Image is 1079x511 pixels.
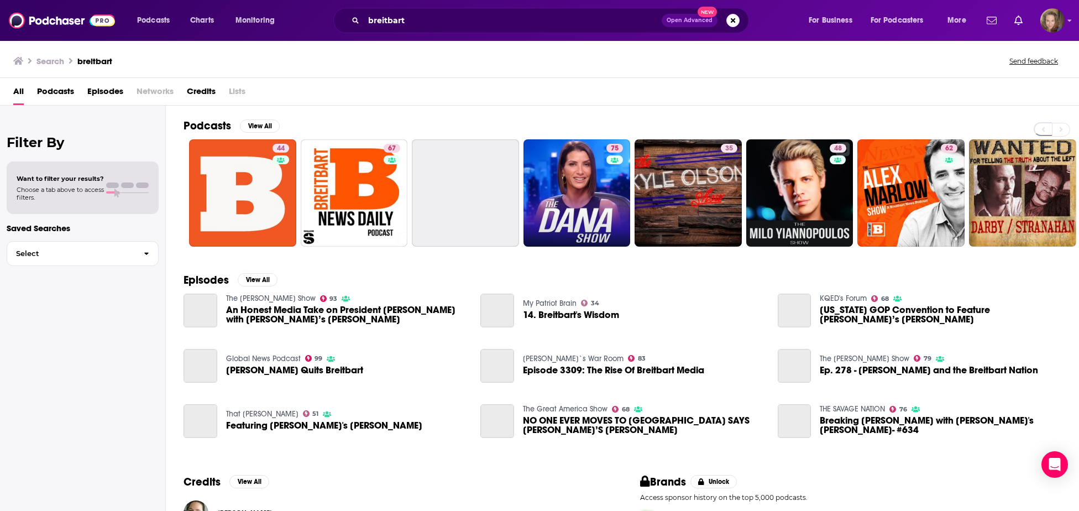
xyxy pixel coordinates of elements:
a: California GOP Convention to Feature Breitbart’s Steve Bannon [820,305,1061,324]
span: 35 [725,143,733,154]
a: Episodes [87,82,123,105]
h2: Filter By [7,134,159,150]
a: Ep. 278 - Trump and the Breitbart Nation [778,349,811,383]
span: NO ONE EVER MOVES TO [GEOGRAPHIC_DATA] SAYS [PERSON_NAME]’S [PERSON_NAME] [523,416,764,435]
a: 75 [606,144,623,153]
div: Search podcasts, credits, & more... [344,8,760,33]
a: Featuring Breitbart's Joel Pollak [226,421,422,430]
a: Steve Bannon Quits Breitbart [184,349,217,383]
span: An Honest Media Take on President [PERSON_NAME] with [PERSON_NAME]’s [PERSON_NAME] [226,305,468,324]
span: Open Advanced [667,18,713,23]
button: open menu [863,12,940,29]
span: Select [7,250,135,257]
a: Global News Podcast [226,354,301,363]
img: Podchaser - Follow, Share and Rate Podcasts [9,10,115,31]
a: 83 [628,355,646,362]
a: An Honest Media Take on President Trump with Breitbart’s John Nolte [226,305,468,324]
a: 99 [305,355,323,362]
a: EpisodesView All [184,273,277,287]
a: Breaking Biden with Breitbart's Alex Marlow- #634 [820,416,1061,435]
span: 34 [591,301,599,306]
a: KQED's Forum [820,294,867,303]
span: 83 [638,356,646,361]
p: Saved Searches [7,223,159,233]
button: open menu [129,12,184,29]
a: 67 [301,139,408,247]
button: View All [229,475,269,488]
button: View All [240,119,280,133]
img: User Profile [1040,8,1065,33]
a: 35 [721,144,737,153]
a: That KEVIN Show [226,409,298,419]
a: 14. Breitbart's Wisdom [480,294,514,327]
a: 14. Breitbart's Wisdom [523,310,619,320]
a: 62 [857,139,965,247]
h2: Credits [184,475,221,489]
a: NO ONE EVER MOVES TO CANADA SAYS BREITBART’S JOEL POLLAK [523,416,764,435]
a: 75 [523,139,631,247]
span: 76 [899,407,907,412]
a: 51 [303,410,319,417]
button: open menu [940,12,980,29]
button: open menu [801,12,866,29]
span: Episode 3309: The Rise Of Breitbart Media [523,366,704,375]
span: New [698,7,717,17]
a: The Charlie Kirk Show [226,294,316,303]
a: THE SAVAGE NATION [820,404,885,414]
a: Episode 3309: The Rise Of Breitbart Media [480,349,514,383]
a: Breaking Biden with Breitbart's Alex Marlow- #634 [778,404,811,438]
span: 44 [277,143,285,154]
a: 48 [746,139,853,247]
a: Bannon`s War Room [523,354,624,363]
button: Open AdvancedNew [662,14,717,27]
a: Ep. 278 - Trump and the Breitbart Nation [820,366,1038,375]
input: Search podcasts, credits, & more... [364,12,662,29]
span: 75 [611,143,619,154]
a: 93 [320,295,338,302]
div: Open Intercom Messenger [1041,451,1068,478]
a: 35 [635,139,742,247]
button: Select [7,241,159,266]
span: 79 [924,356,931,361]
span: 48 [834,143,842,154]
span: 93 [329,296,337,301]
span: 99 [315,356,322,361]
a: Show notifications dropdown [982,11,1001,30]
h2: Episodes [184,273,229,287]
span: [PERSON_NAME] Quits Breitbart [226,366,363,375]
span: Podcasts [137,13,170,28]
a: Podcasts [37,82,74,105]
button: Send feedback [1006,56,1061,66]
a: 34 [581,300,599,306]
button: Show profile menu [1040,8,1065,33]
a: 79 [914,355,931,362]
a: All [13,82,24,105]
span: 68 [881,296,889,301]
a: California GOP Convention to Feature Breitbart’s Steve Bannon [778,294,811,327]
h3: breitbart [77,56,112,66]
span: Logged in as smcclure267 [1040,8,1065,33]
span: Ep. 278 - [PERSON_NAME] and the Breitbart Nation [820,366,1038,375]
a: The Great America Show [523,404,607,414]
span: For Podcasters [871,13,924,28]
span: Want to filter your results? [17,175,104,182]
button: View All [238,273,277,286]
a: Charts [183,12,221,29]
a: 68 [612,406,630,413]
span: Featuring [PERSON_NAME]'s [PERSON_NAME] [226,421,422,430]
span: 51 [312,411,318,416]
a: 44 [189,139,296,247]
a: PodcastsView All [184,119,280,133]
a: Show notifications dropdown [1010,11,1027,30]
span: 67 [388,143,396,154]
span: 62 [945,143,953,154]
span: 68 [622,407,630,412]
a: CreditsView All [184,475,269,489]
a: 76 [889,406,907,413]
a: 68 [871,295,889,302]
h2: Podcasts [184,119,231,133]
